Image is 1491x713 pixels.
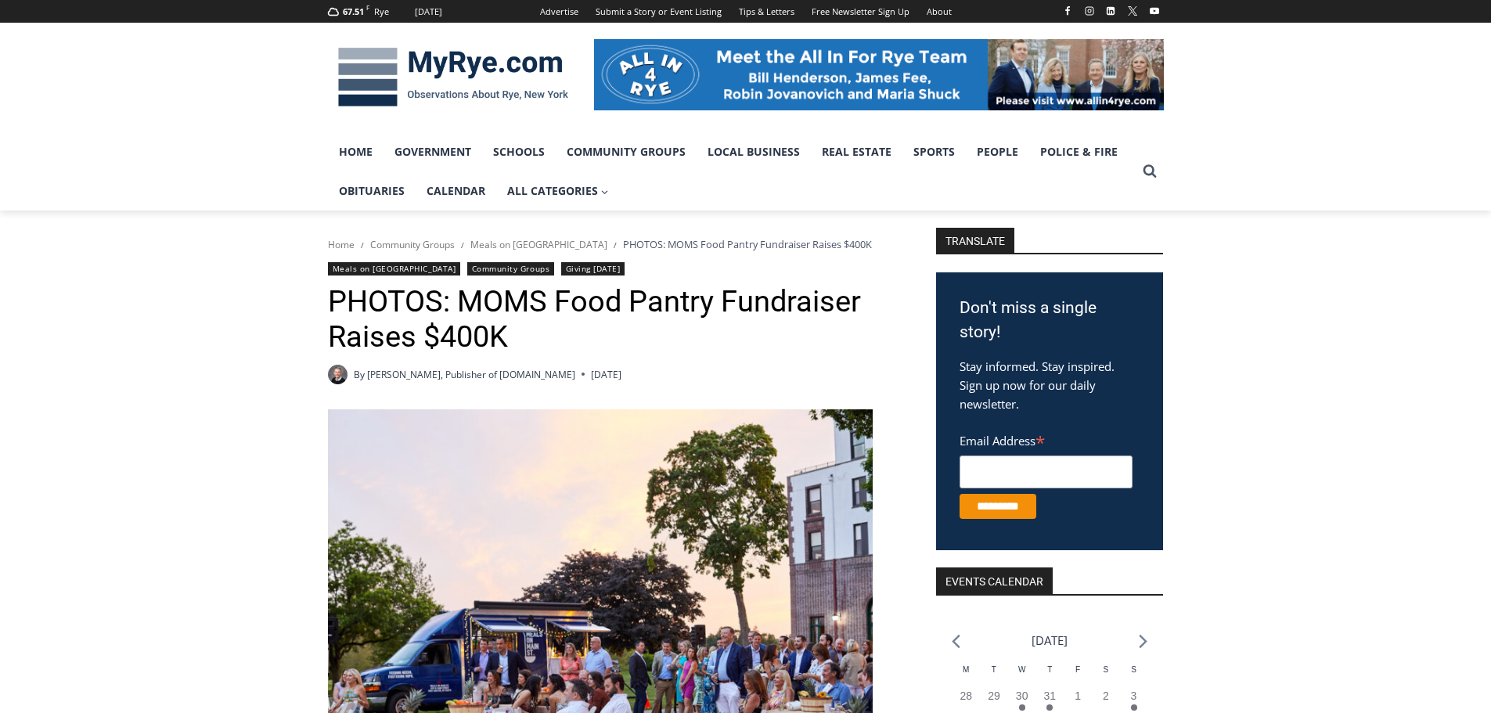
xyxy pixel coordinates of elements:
a: Government [384,132,482,171]
div: Rye [374,5,389,19]
a: Instagram [1080,2,1099,20]
button: View Search Form [1136,157,1164,185]
a: People [966,132,1029,171]
strong: TRANSLATE [936,228,1014,253]
a: Linkedin [1101,2,1120,20]
a: Meals on [GEOGRAPHIC_DATA] [328,262,461,275]
span: M [963,665,969,674]
div: Friday [1064,664,1092,688]
span: All Categories [507,182,609,200]
em: Has events [1046,704,1053,711]
time: 28 [960,690,972,702]
div: Thursday [1036,664,1064,688]
img: MyRye.com [328,37,578,118]
span: F [1075,665,1080,674]
a: [PERSON_NAME], Publisher of [DOMAIN_NAME] [367,368,575,381]
a: Sports [902,132,966,171]
h1: PHOTOS: MOMS Food Pantry Fundraiser Raises $400K [328,284,895,355]
span: F [366,3,369,12]
span: S [1103,665,1108,674]
time: [DATE] [591,367,621,382]
span: S [1131,665,1136,674]
span: / [614,239,617,250]
a: Police & Fire [1029,132,1129,171]
a: Obituaries [328,171,416,211]
span: By [354,367,365,382]
a: Giving [DATE] [561,262,625,275]
a: Schools [482,132,556,171]
span: 67.51 [343,5,364,17]
span: / [361,239,364,250]
a: YouTube [1145,2,1164,20]
div: [DATE] [415,5,442,19]
a: Facebook [1058,2,1077,20]
a: All Categories [496,171,620,211]
span: / [461,239,464,250]
a: Local Business [697,132,811,171]
h3: Don't miss a single story! [960,296,1140,345]
li: [DATE] [1032,630,1068,651]
a: Community Groups [467,262,554,275]
nav: Breadcrumbs [328,236,895,252]
a: Calendar [416,171,496,211]
div: Sunday [1120,664,1148,688]
a: Previous month [952,634,960,649]
time: 29 [988,690,1000,702]
label: Email Address [960,425,1133,453]
h2: Events Calendar [936,567,1053,594]
span: T [992,665,996,674]
a: X [1123,2,1142,20]
time: 31 [1044,690,1057,702]
em: Has events [1131,704,1137,711]
time: 30 [1016,690,1028,702]
div: Wednesday [1008,664,1036,688]
span: T [1047,665,1052,674]
em: Has events [1019,704,1025,711]
a: Home [328,238,355,251]
a: Next month [1139,634,1147,649]
div: Saturday [1092,664,1120,688]
a: Home [328,132,384,171]
a: Real Estate [811,132,902,171]
img: All in for Rye [594,39,1164,110]
time: 2 [1103,690,1109,702]
a: Community Groups [556,132,697,171]
time: 3 [1131,690,1137,702]
span: PHOTOS: MOMS Food Pantry Fundraiser Raises $400K [623,237,872,251]
nav: Primary Navigation [328,132,1136,211]
span: W [1018,665,1025,674]
a: Author image [328,365,348,384]
time: 1 [1075,690,1081,702]
div: Monday [952,664,980,688]
div: Tuesday [980,664,1008,688]
a: Meals on [GEOGRAPHIC_DATA] [470,238,607,251]
a: Community Groups [370,238,455,251]
p: Stay informed. Stay inspired. Sign up now for our daily newsletter. [960,357,1140,413]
